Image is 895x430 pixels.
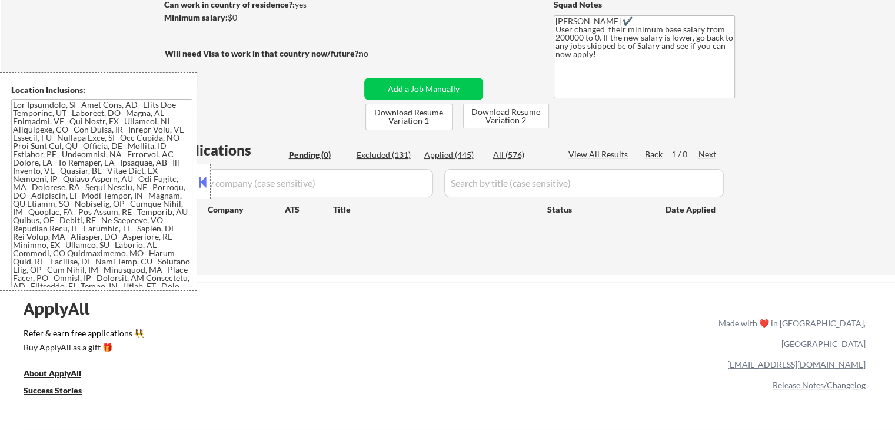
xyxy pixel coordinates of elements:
div: 1 / 0 [671,148,698,160]
div: $0 [164,12,360,24]
u: Success Stories [24,385,82,395]
button: Download Resume Variation 2 [463,104,549,128]
div: Company [208,204,285,216]
div: Status [547,199,648,220]
strong: Minimum salary: [164,12,228,22]
button: Add a Job Manually [364,78,483,100]
div: Date Applied [666,204,717,216]
a: Release Notes/Changelog [773,380,866,390]
a: Buy ApplyAll as a gift 🎁 [24,342,141,356]
input: Search by title (case sensitive) [444,169,724,197]
div: Buy ApplyAll as a gift 🎁 [24,343,141,352]
button: Download Resume Variation 1 [365,104,453,130]
div: Location Inclusions: [11,84,192,96]
div: Next [698,148,717,160]
div: View All Results [568,148,631,160]
div: ATS [285,204,333,216]
a: [EMAIL_ADDRESS][DOMAIN_NAME] [727,359,866,369]
u: About ApplyAll [24,368,81,378]
div: Applications [168,143,285,157]
div: ApplyAll [24,299,103,319]
div: Made with ❤️ in [GEOGRAPHIC_DATA], [GEOGRAPHIC_DATA] [714,313,866,354]
a: About ApplyAll [24,368,98,382]
div: Back [645,148,664,160]
div: All (576) [493,149,552,161]
a: Success Stories [24,385,98,399]
strong: Will need Visa to work in that country now/future?: [165,48,361,58]
div: Pending (0) [289,149,348,161]
div: Excluded (131) [357,149,415,161]
a: Refer & earn free applications 👯‍♀️ [24,329,473,342]
input: Search by company (case sensitive) [168,169,433,197]
div: no [359,48,392,59]
div: Title [333,204,536,216]
div: Applied (445) [424,149,483,161]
